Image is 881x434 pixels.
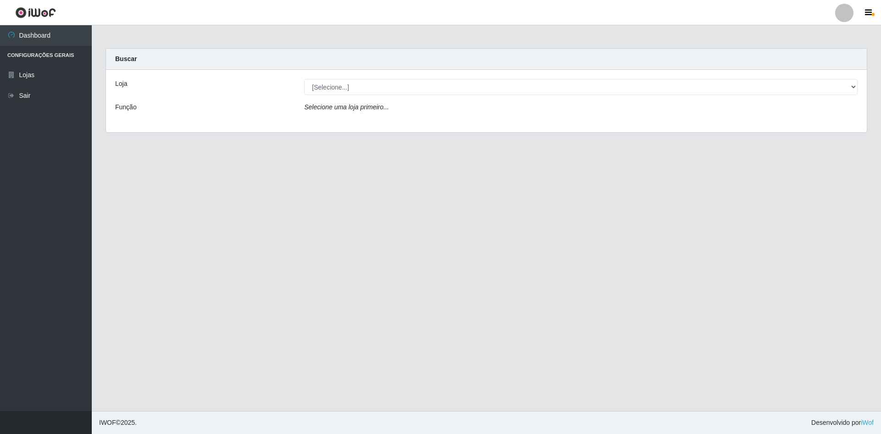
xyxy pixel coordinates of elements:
span: Desenvolvido por [811,418,874,428]
span: IWOF [99,419,116,426]
span: © 2025 . [99,418,137,428]
strong: Buscar [115,55,137,62]
label: Loja [115,79,127,89]
i: Selecione uma loja primeiro... [304,103,389,111]
img: CoreUI Logo [15,7,56,18]
a: iWof [861,419,874,426]
label: Função [115,102,137,112]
